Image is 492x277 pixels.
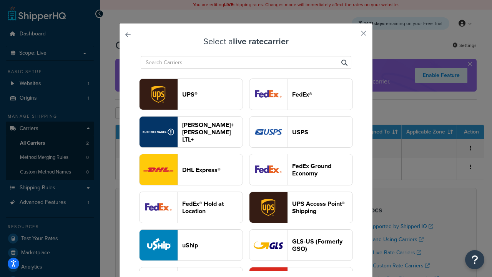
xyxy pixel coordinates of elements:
img: smartPost logo [249,154,287,185]
button: usps logoUSPS [249,116,353,148]
img: uShip logo [140,230,177,260]
input: Search Carriers [141,56,351,69]
header: uShip [182,242,243,249]
header: FedEx® Hold at Location [182,200,243,215]
button: ups logoUPS® [139,78,243,110]
header: UPS® [182,91,243,98]
img: accessPoint logo [249,192,287,223]
img: reTransFreight logo [140,117,177,147]
img: dhl logo [140,154,177,185]
button: fedEx logoFedEx® [249,78,353,110]
header: [PERSON_NAME]+[PERSON_NAME] LTL+ [182,121,243,143]
h3: Select a [139,37,353,46]
header: UPS Access Point® Shipping [292,200,352,215]
img: fedExLocation logo [140,192,177,223]
img: fedEx logo [249,79,287,110]
img: gso logo [249,230,287,260]
header: USPS [292,128,352,136]
strong: live rate carrier [233,35,289,48]
button: uShip logouShip [139,229,243,261]
button: accessPoint logoUPS Access Point® Shipping [249,192,353,223]
button: dhl logoDHL Express® [139,154,243,185]
header: FedEx® [292,91,352,98]
img: ups logo [140,79,177,110]
header: DHL Express® [182,166,243,174]
button: gso logoGLS-US (Formerly GSO) [249,229,353,261]
button: fedExLocation logoFedEx® Hold at Location [139,192,243,223]
header: GLS-US (Formerly GSO) [292,238,352,252]
button: Open Resource Center [465,250,484,269]
button: reTransFreight logo[PERSON_NAME]+[PERSON_NAME] LTL+ [139,116,243,148]
img: usps logo [249,117,287,147]
header: FedEx Ground Economy [292,162,352,177]
button: smartPost logoFedEx Ground Economy [249,154,353,185]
